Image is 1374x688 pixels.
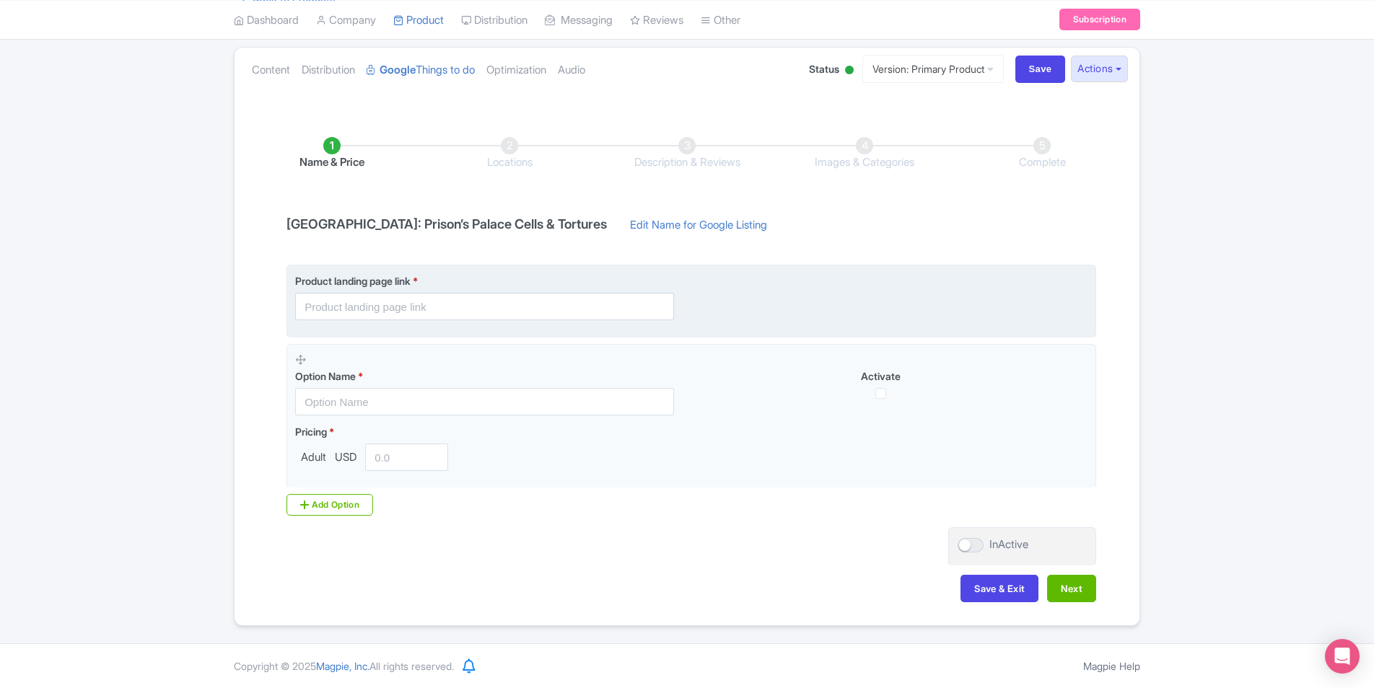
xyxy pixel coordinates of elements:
[243,137,421,171] li: Name & Price
[286,494,373,516] div: Add Option
[1325,639,1360,674] div: Open Intercom Messenger
[989,537,1028,553] div: InActive
[252,48,290,93] a: Content
[953,137,1131,171] li: Complete
[1071,56,1128,82] button: Actions
[316,660,369,672] span: Magpie, Inc.
[295,293,674,320] input: Product landing page link
[1047,575,1096,602] button: Next
[862,55,1004,83] a: Version: Primary Product
[598,137,776,171] li: Description & Reviews
[1059,9,1140,30] a: Subscription
[365,444,448,471] input: 0.0
[776,137,953,171] li: Images & Categories
[367,48,475,93] a: GoogleThings to do
[421,137,598,171] li: Locations
[225,658,463,674] div: Copyright © 2025 All rights reserved.
[616,217,782,240] a: Edit Name for Google Listing
[295,425,327,438] span: Pricing
[302,48,355,93] a: Distribution
[278,217,616,231] h4: [GEOGRAPHIC_DATA]: Prison’s Palace Cells & Tortures
[961,575,1038,602] button: Save & Exit
[295,388,674,415] input: Option Name
[295,370,356,382] span: Option Name
[486,48,546,93] a: Optimization
[295,275,411,287] span: Product landing page link
[809,61,839,76] span: Status
[380,62,416,79] strong: Google
[332,449,359,466] span: USD
[861,370,901,382] span: Activate
[1015,56,1066,83] input: Save
[558,48,585,93] a: Audio
[1083,660,1140,672] a: Magpie Help
[295,449,332,466] span: Adult
[842,60,857,82] div: Active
